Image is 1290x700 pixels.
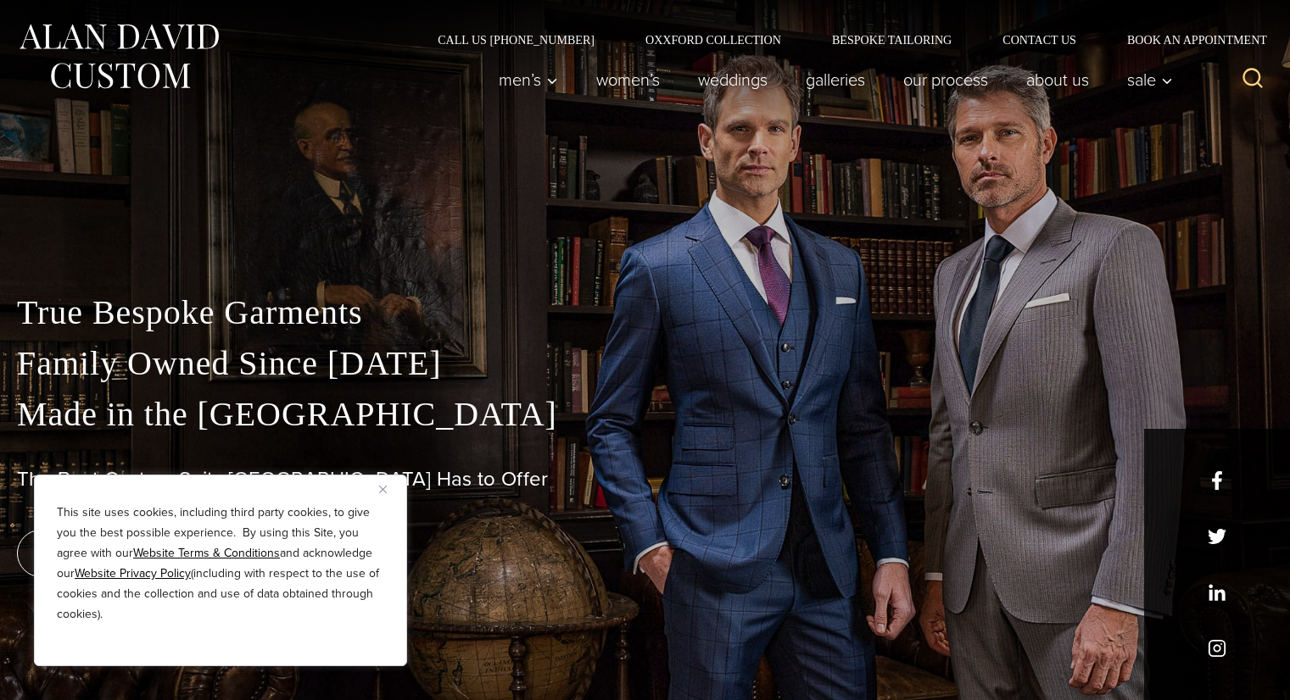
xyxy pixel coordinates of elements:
a: Website Terms & Conditions [133,544,280,562]
a: Galleries [787,63,885,97]
a: Our Process [885,63,1008,97]
p: True Bespoke Garments Family Owned Since [DATE] Made in the [GEOGRAPHIC_DATA] [17,287,1273,440]
a: book an appointment [17,530,254,577]
button: Close [379,479,399,499]
a: About Us [1008,63,1109,97]
a: Contact Us [977,34,1102,46]
a: Oxxford Collection [620,34,807,46]
a: Book an Appointment [1102,34,1273,46]
h1: The Best Custom Suits [GEOGRAPHIC_DATA] Has to Offer [17,467,1273,492]
span: Men’s [499,71,558,88]
nav: Secondary Navigation [412,34,1273,46]
a: weddings [679,63,787,97]
a: Call Us [PHONE_NUMBER] [412,34,620,46]
nav: Primary Navigation [480,63,1182,97]
img: Alan David Custom [17,19,221,94]
img: Close [379,486,387,493]
a: Bespoke Tailoring [807,34,977,46]
p: This site uses cookies, including third party cookies, to give you the best possible experience. ... [57,503,384,625]
button: View Search Form [1232,59,1273,100]
a: Website Privacy Policy [75,564,191,582]
span: Sale [1127,71,1173,88]
a: Women’s [578,63,679,97]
